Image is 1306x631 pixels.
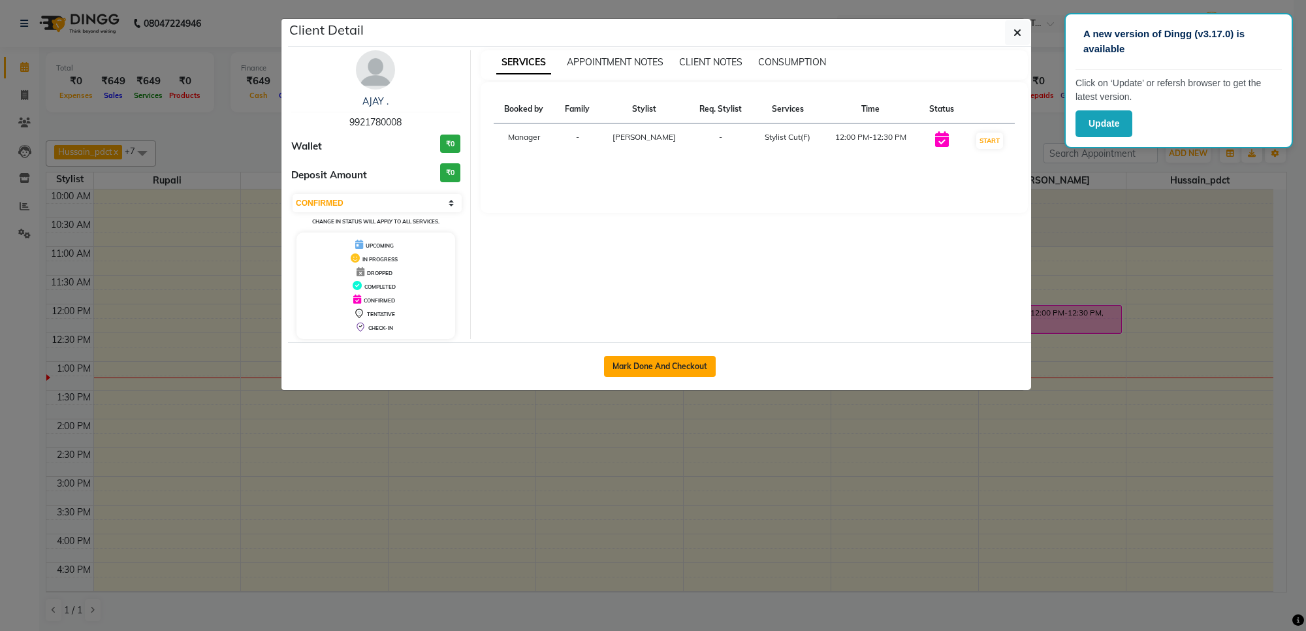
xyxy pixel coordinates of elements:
td: - [554,123,599,159]
a: AJAY . [362,95,389,107]
th: Services [754,95,822,123]
small: Change in status will apply to all services. [312,218,439,225]
span: Wallet [291,139,322,154]
td: Manager [494,123,555,159]
span: TENTATIVE [367,311,395,317]
span: DROPPED [367,270,392,276]
button: Mark Done And Checkout [604,356,716,377]
span: CHECK-IN [368,325,393,331]
span: 9921780008 [349,116,402,128]
button: Update [1075,110,1132,137]
th: Req. Stylist [688,95,754,123]
h3: ₹0 [440,163,460,182]
div: Stylist Cut(F) [761,131,814,143]
span: COMPLETED [364,283,396,290]
span: APPOINTMENT NOTES [567,56,663,68]
h3: ₹0 [440,135,460,154]
span: SERVICES [496,51,551,74]
th: Time [822,95,919,123]
span: [PERSON_NAME] [613,132,676,142]
span: CLIENT NOTES [679,56,742,68]
img: avatar [356,50,395,89]
p: Click on ‘Update’ or refersh browser to get the latest version. [1075,76,1282,104]
span: CONFIRMED [364,297,395,304]
th: Status [919,95,964,123]
th: Booked by [494,95,555,123]
td: 12:00 PM-12:30 PM [822,123,919,159]
th: Family [554,95,599,123]
span: IN PROGRESS [362,256,398,263]
h5: Client Detail [289,20,364,40]
button: START [976,133,1003,149]
span: CONSUMPTION [758,56,826,68]
span: UPCOMING [366,242,394,249]
span: Deposit Amount [291,168,367,183]
th: Stylist [600,95,688,123]
td: - [688,123,754,159]
p: A new version of Dingg (v3.17.0) is available [1083,27,1274,56]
